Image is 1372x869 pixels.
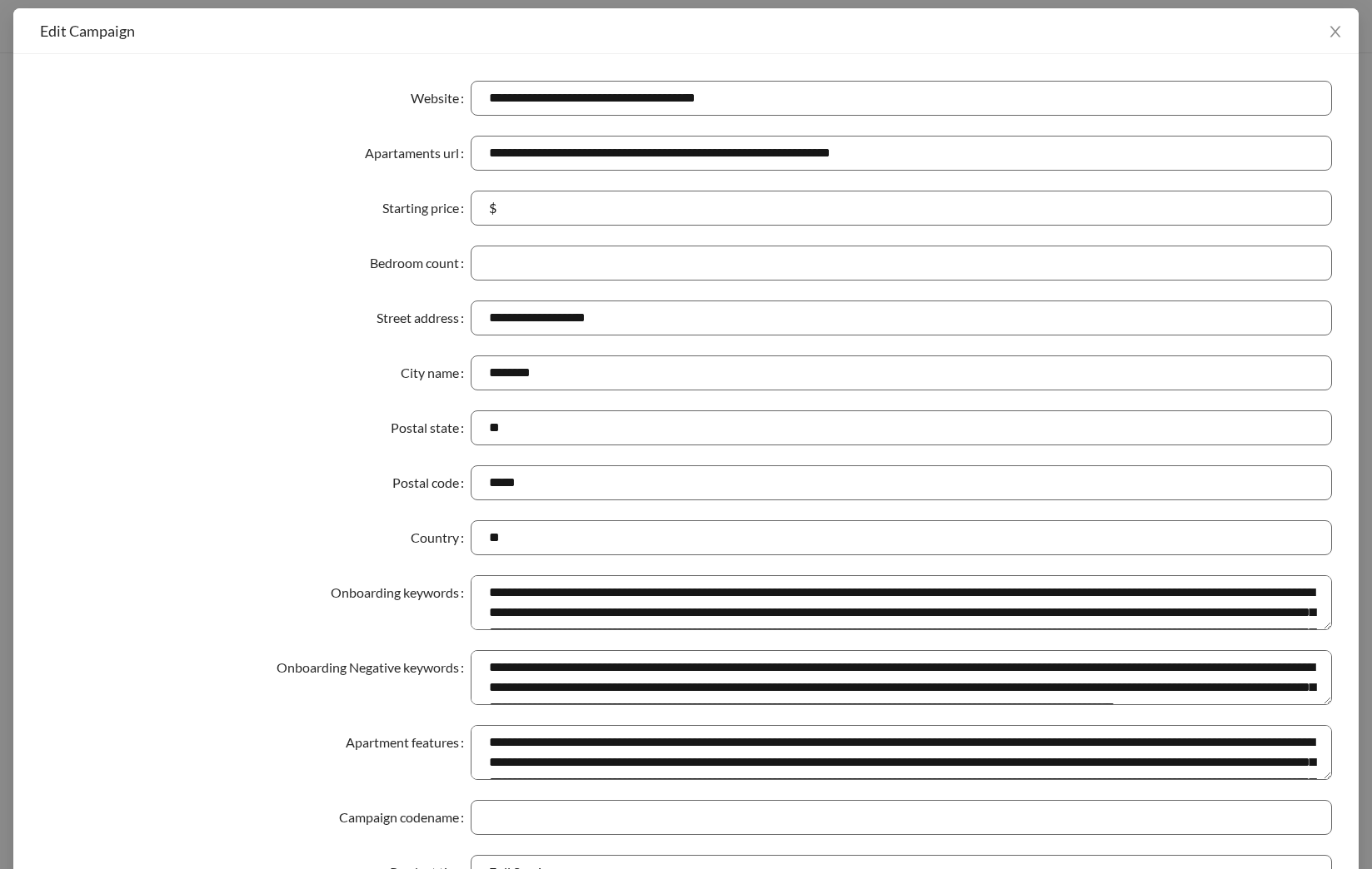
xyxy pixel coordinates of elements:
[401,355,471,390] label: City name
[391,410,471,445] label: Postal state
[411,81,471,116] label: Website
[377,300,471,335] label: Street address
[471,465,1332,500] input: Postal code
[411,520,471,555] label: Country
[489,198,496,218] span: $
[471,136,1332,171] input: Apartaments url
[471,410,1332,445] input: Postal state
[471,575,1332,630] textarea: Onboarding keywords
[382,191,471,226] label: Starting price
[471,725,1332,780] textarea: Apartment features
[471,300,1332,335] input: Street address
[392,465,471,500] label: Postal code
[471,800,1332,835] input: Campaign codename
[346,725,471,760] label: Apartment features
[1328,24,1343,39] span: close
[471,650,1332,705] textarea: Onboarding Negative keywords
[370,246,471,281] label: Bedroom count
[277,650,471,685] label: Onboarding Negative keywords
[471,355,1332,390] input: City name
[1312,8,1359,55] button: Close
[500,198,1314,218] input: Starting price
[339,800,471,835] label: Campaign codename
[471,81,1332,116] input: Website
[471,246,1332,281] input: Bedroom count
[331,575,471,610] label: Onboarding keywords
[471,520,1332,555] input: Country
[40,22,1332,40] div: Edit Campaign
[365,136,471,171] label: Apartaments url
